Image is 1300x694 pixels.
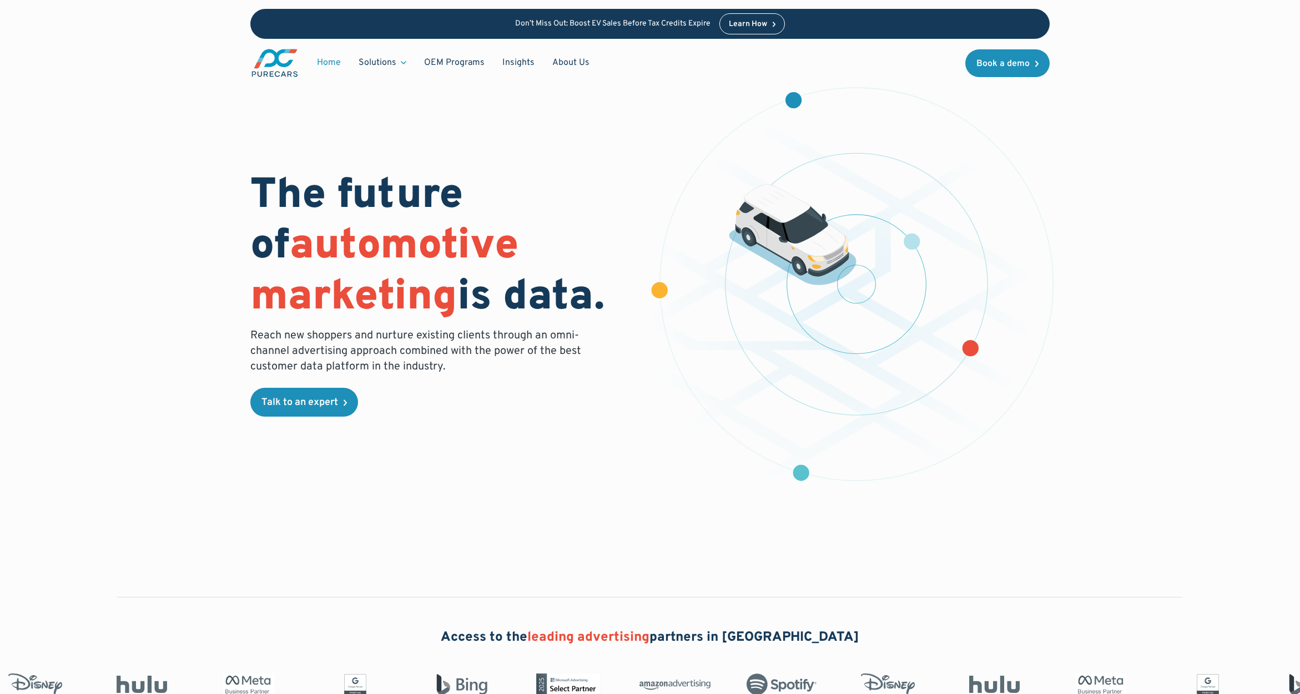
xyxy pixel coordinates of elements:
h2: Access to the partners in [GEOGRAPHIC_DATA] [441,629,859,647]
div: Learn How [729,21,767,28]
a: Book a demo [965,49,1050,77]
img: Hulu [107,676,178,693]
a: Home [308,52,350,73]
img: illustration of a vehicle [729,184,856,285]
span: leading advertising [527,629,649,646]
a: Insights [493,52,543,73]
p: Reach new shoppers and nurture existing clients through an omni-channel advertising approach comb... [250,328,588,374]
a: Talk to an expert [250,388,358,417]
div: Solutions [350,52,415,73]
a: Learn How [719,13,785,34]
div: Talk to an expert [261,398,338,408]
div: Book a demo [976,59,1030,68]
a: OEM Programs [415,52,493,73]
span: automotive marketing [250,220,518,324]
img: purecars logo [250,48,299,78]
a: About Us [543,52,598,73]
img: Amazon Advertising [639,676,711,693]
h1: The future of is data. [250,171,637,323]
img: Hulu [959,676,1030,693]
div: Solutions [359,57,396,69]
p: Don’t Miss Out: Boost EV Sales Before Tax Credits Expire [515,19,711,29]
a: main [250,48,299,78]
